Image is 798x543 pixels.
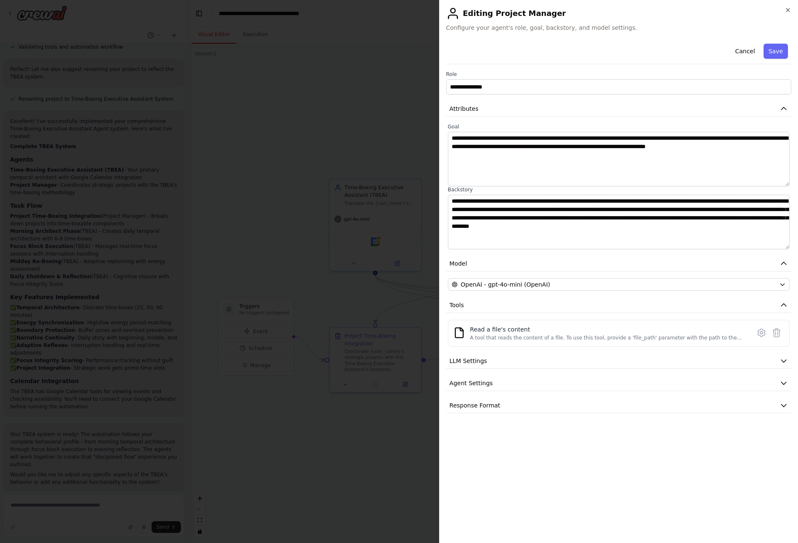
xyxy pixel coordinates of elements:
h2: Editing Project Manager [446,7,791,20]
span: Model [450,259,467,268]
button: Configure tool [754,325,769,340]
div: A tool that reads the content of a file. To use this tool, provide a 'file_path' parameter with t... [470,334,746,341]
label: Role [446,71,791,78]
span: Attributes [450,104,479,113]
button: Save [764,44,788,59]
label: Goal [448,123,790,130]
button: Response Format [446,398,791,413]
span: LLM Settings [450,357,487,365]
button: Attributes [446,101,791,117]
div: Read a file's content [470,325,746,334]
span: Response Format [450,401,500,410]
button: Delete tool [769,325,784,340]
button: Cancel [730,44,760,59]
button: Model [446,256,791,271]
button: Agent Settings [446,376,791,391]
span: OpenAI - gpt-4o-mini (OpenAI) [461,280,550,289]
span: Configure your agent's role, goal, backstory, and model settings. [446,23,791,32]
span: Agent Settings [450,379,493,387]
button: LLM Settings [446,353,791,369]
label: Backstory [448,186,790,193]
span: Tools [450,301,464,309]
img: FileReadTool [453,327,465,339]
button: Tools [446,298,791,313]
button: OpenAI - gpt-4o-mini (OpenAI) [448,278,790,291]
